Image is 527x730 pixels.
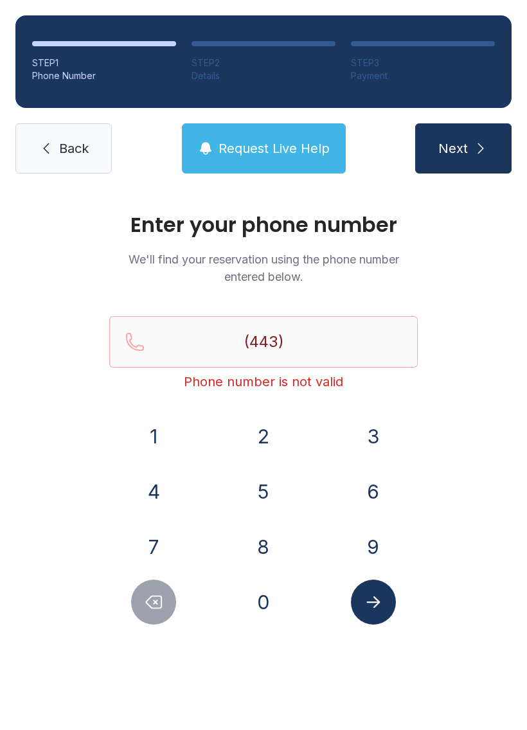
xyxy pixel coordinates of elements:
button: 5 [241,469,286,514]
div: STEP 1 [32,57,176,69]
button: Delete number [131,580,176,625]
div: STEP 2 [192,57,335,69]
input: Reservation phone number [109,316,418,368]
button: 1 [131,414,176,459]
div: Details [192,69,335,82]
button: 6 [351,469,396,514]
button: 0 [241,580,286,625]
span: Request Live Help [219,139,330,157]
button: 3 [351,414,396,459]
button: 2 [241,414,286,459]
div: Phone Number [32,69,176,82]
div: STEP 3 [351,57,495,69]
button: 7 [131,524,176,569]
span: Next [438,139,468,157]
div: Phone number is not valid [109,373,418,391]
button: 4 [131,469,176,514]
button: Submit lookup form [351,580,396,625]
div: Payment [351,69,495,82]
p: We'll find your reservation using the phone number entered below. [109,251,418,285]
span: Back [59,139,89,157]
h1: Enter your phone number [109,215,418,235]
button: 9 [351,524,396,569]
button: 8 [241,524,286,569]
